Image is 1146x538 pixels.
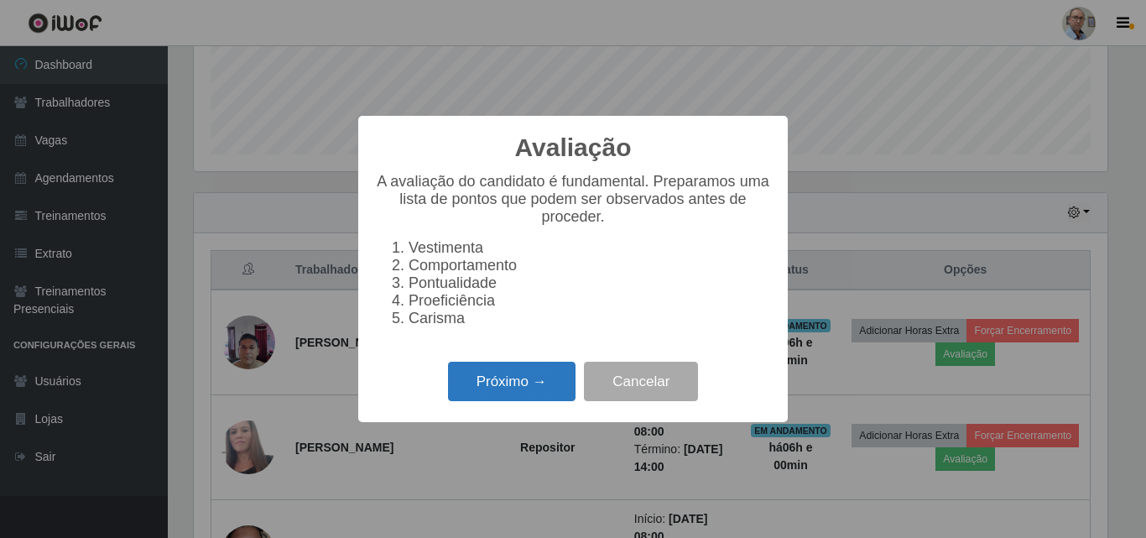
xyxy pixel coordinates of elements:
li: Vestimenta [409,239,771,257]
li: Comportamento [409,257,771,274]
button: Cancelar [584,362,698,401]
button: Próximo → [448,362,576,401]
li: Pontualidade [409,274,771,292]
li: Carisma [409,310,771,327]
p: A avaliação do candidato é fundamental. Preparamos uma lista de pontos que podem ser observados a... [375,173,771,226]
h2: Avaliação [515,133,632,163]
li: Proeficiência [409,292,771,310]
